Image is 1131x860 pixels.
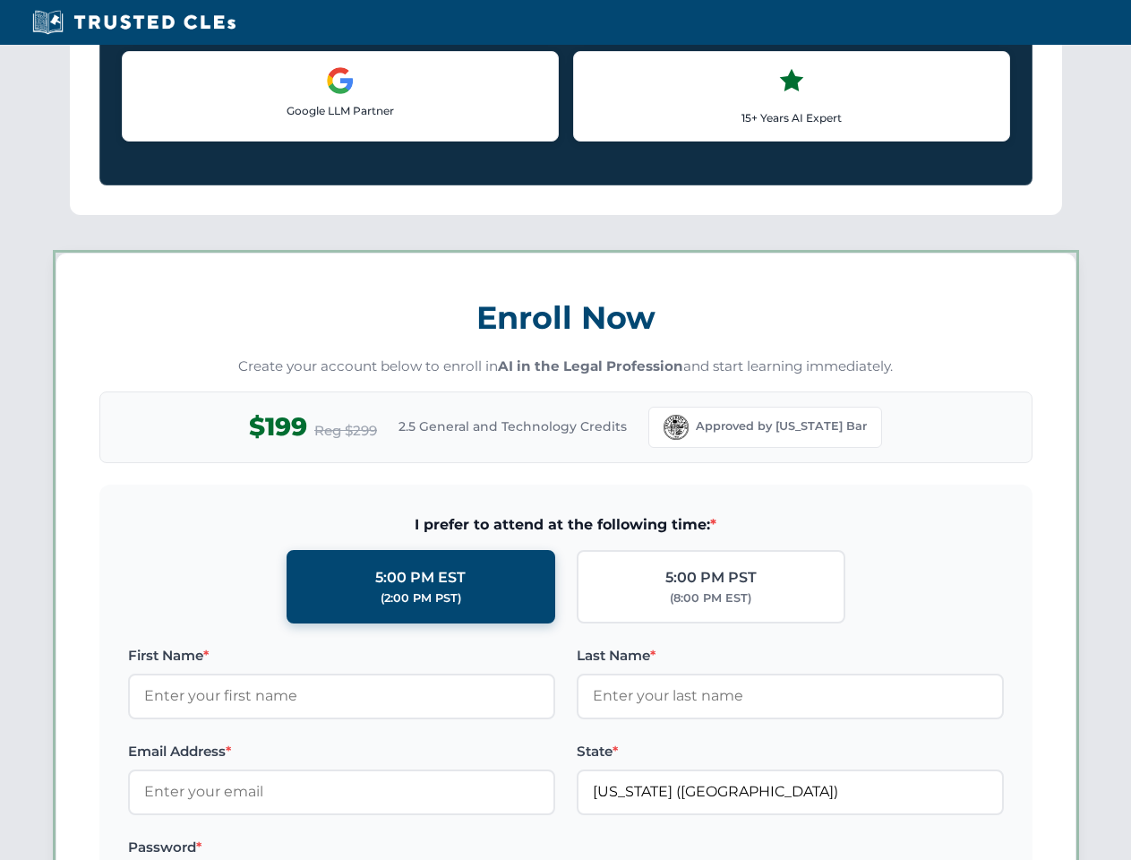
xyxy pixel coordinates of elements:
div: 5:00 PM EST [375,566,466,589]
input: Enter your last name [577,674,1004,718]
label: Password [128,837,555,858]
img: Trusted CLEs [27,9,241,36]
label: Last Name [577,645,1004,666]
input: Enter your email [128,770,555,814]
label: State [577,741,1004,762]
span: I prefer to attend at the following time: [128,513,1004,537]
div: (8:00 PM EST) [670,589,751,607]
span: Approved by [US_STATE] Bar [696,417,867,435]
h3: Enroll Now [99,289,1032,346]
strong: AI in the Legal Profession [498,357,683,374]
div: (2:00 PM PST) [381,589,461,607]
p: 15+ Years AI Expert [588,109,995,126]
span: 2.5 General and Technology Credits [398,417,627,436]
label: Email Address [128,741,555,762]
input: Florida (FL) [577,770,1004,814]
span: $199 [249,407,307,447]
p: Create your account below to enroll in and start learning immediately. [99,357,1032,377]
span: Reg $299 [314,420,377,442]
input: Enter your first name [128,674,555,718]
div: 5:00 PM PST [665,566,757,589]
img: Florida Bar [664,415,689,440]
img: Google [326,66,355,95]
label: First Name [128,645,555,666]
p: Google LLM Partner [137,102,544,119]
